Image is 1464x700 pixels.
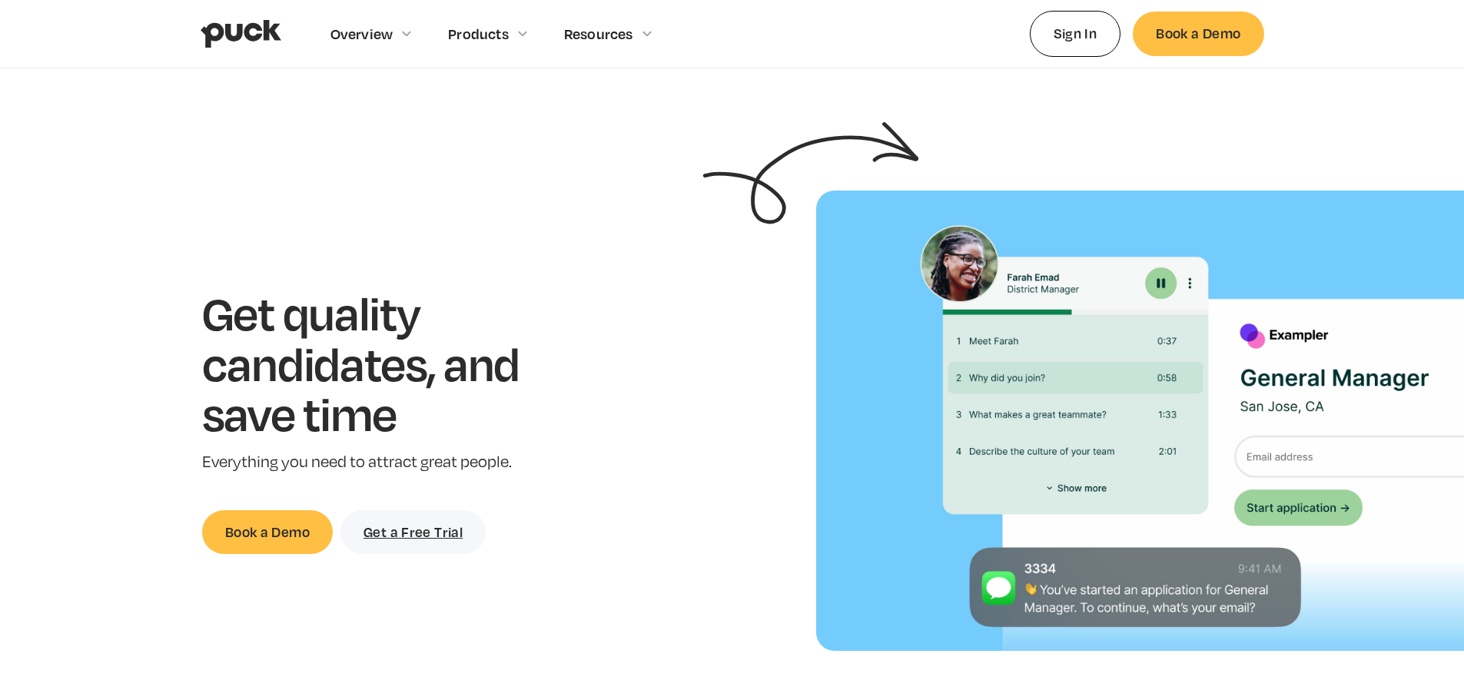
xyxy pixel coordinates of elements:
[564,25,633,42] div: Resources
[1030,11,1121,56] a: Sign In
[1133,12,1263,55] a: Book a Demo
[202,510,333,554] a: Book a Demo
[340,510,486,554] a: Get a Free Trial
[202,451,567,473] p: Everything you need to attract great people.
[448,25,509,42] div: Products
[330,25,393,42] div: Overview
[202,287,567,439] h1: Get quality candidates, and save time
